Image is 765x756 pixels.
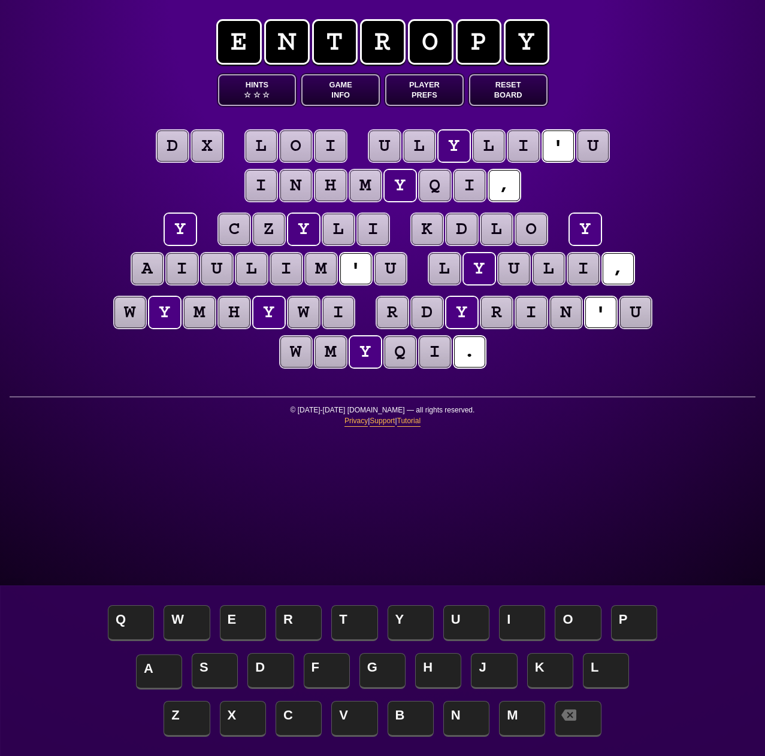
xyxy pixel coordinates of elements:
button: Hints☆ ☆ ☆ [218,74,297,106]
puzzle-tile: i [516,297,547,328]
puzzle-tile: ' [585,297,616,328]
span: X [220,701,266,737]
span: R [276,605,322,641]
puzzle-tile: y [570,214,601,245]
span: S [192,653,238,689]
span: n [264,19,310,65]
span: E [220,605,266,641]
puzzle-tile: r [481,297,512,328]
puzzle-tile: r [377,297,408,328]
span: Y [388,605,434,641]
puzzle-tile: k [412,214,443,245]
puzzle-tile: y [446,297,477,328]
span: ☆ [244,90,251,100]
span: V [331,701,377,737]
puzzle-tile: i [167,253,198,284]
span: p [456,19,501,65]
span: r [360,19,406,65]
span: ☆ [253,90,261,100]
puzzle-tile: o [280,130,312,162]
span: H [415,653,461,689]
puzzle-tile: m [184,297,215,328]
puzzle-tile: u [620,297,651,328]
puzzle-tile: i [315,130,346,162]
puzzle-tile: l [404,130,435,162]
button: ResetBoard [469,74,548,106]
span: G [359,653,406,689]
puzzle-tile: i [323,297,354,328]
span: Q [108,605,154,641]
puzzle-tile: , [603,253,634,284]
puzzle-tile: h [315,170,346,201]
puzzle-tile: m [350,170,381,201]
puzzle-tile: h [219,297,250,328]
puzzle-tile: d [157,130,188,162]
p: © [DATE]-[DATE] [DOMAIN_NAME] — all rights reserved. | | [10,405,755,434]
puzzle-tile: d [412,297,443,328]
span: D [247,653,294,689]
puzzle-tile: l [236,253,267,284]
puzzle-tile: c [219,214,250,245]
a: Tutorial [397,415,421,427]
span: M [499,701,545,737]
puzzle-tile: u [201,253,232,284]
puzzle-tile: y [385,170,416,201]
a: Support [370,415,395,427]
puzzle-tile: i [246,170,277,201]
puzzle-tile: l [429,253,460,284]
span: Z [164,701,210,737]
puzzle-tile: ' [340,253,371,284]
span: J [471,653,517,689]
puzzle-tile: x [192,130,223,162]
a: Privacy [344,415,368,427]
span: y [504,19,549,65]
puzzle-tile: , [489,170,520,201]
puzzle-tile: l [481,214,512,245]
puzzle-tile: q [385,336,416,368]
puzzle-tile: i [271,253,302,284]
puzzle-tile: l [323,214,354,245]
puzzle-tile: w [288,297,319,328]
button: PlayerPrefs [385,74,464,106]
span: P [611,605,657,641]
span: K [527,653,573,689]
puzzle-tile: y [288,214,319,245]
puzzle-tile: u [498,253,530,284]
puzzle-tile: u [369,130,400,162]
span: O [555,605,601,641]
puzzle-tile: n [551,297,582,328]
puzzle-tile: z [253,214,285,245]
puzzle-tile: u [577,130,609,162]
puzzle-tile: y [350,336,381,368]
puzzle-tile: q [419,170,450,201]
puzzle-tile: i [568,253,599,284]
puzzle-tile: y [439,130,470,162]
puzzle-tile: i [358,214,389,245]
span: N [443,701,489,737]
puzzle-tile: i [508,130,539,162]
span: T [331,605,377,641]
puzzle-tile: d [446,214,477,245]
puzzle-tile: a [132,253,163,284]
puzzle-tile: n [280,170,312,201]
puzzle-tile: ' [543,130,574,162]
puzzle-tile: m [306,253,337,284]
span: A [136,654,182,690]
puzzle-tile: l [246,130,277,162]
span: t [312,19,358,65]
puzzle-tile: l [473,130,504,162]
puzzle-tile: i [419,336,450,368]
button: GameInfo [301,74,380,106]
puzzle-tile: y [165,214,196,245]
span: W [164,605,210,641]
puzzle-tile: y [464,253,495,284]
puzzle-tile: y [253,297,285,328]
span: L [583,653,629,689]
puzzle-tile: . [454,336,485,368]
puzzle-tile: i [454,170,485,201]
span: o [408,19,453,65]
puzzle-tile: w [114,297,146,328]
puzzle-tile: m [315,336,346,368]
span: F [304,653,350,689]
puzzle-tile: o [516,214,547,245]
